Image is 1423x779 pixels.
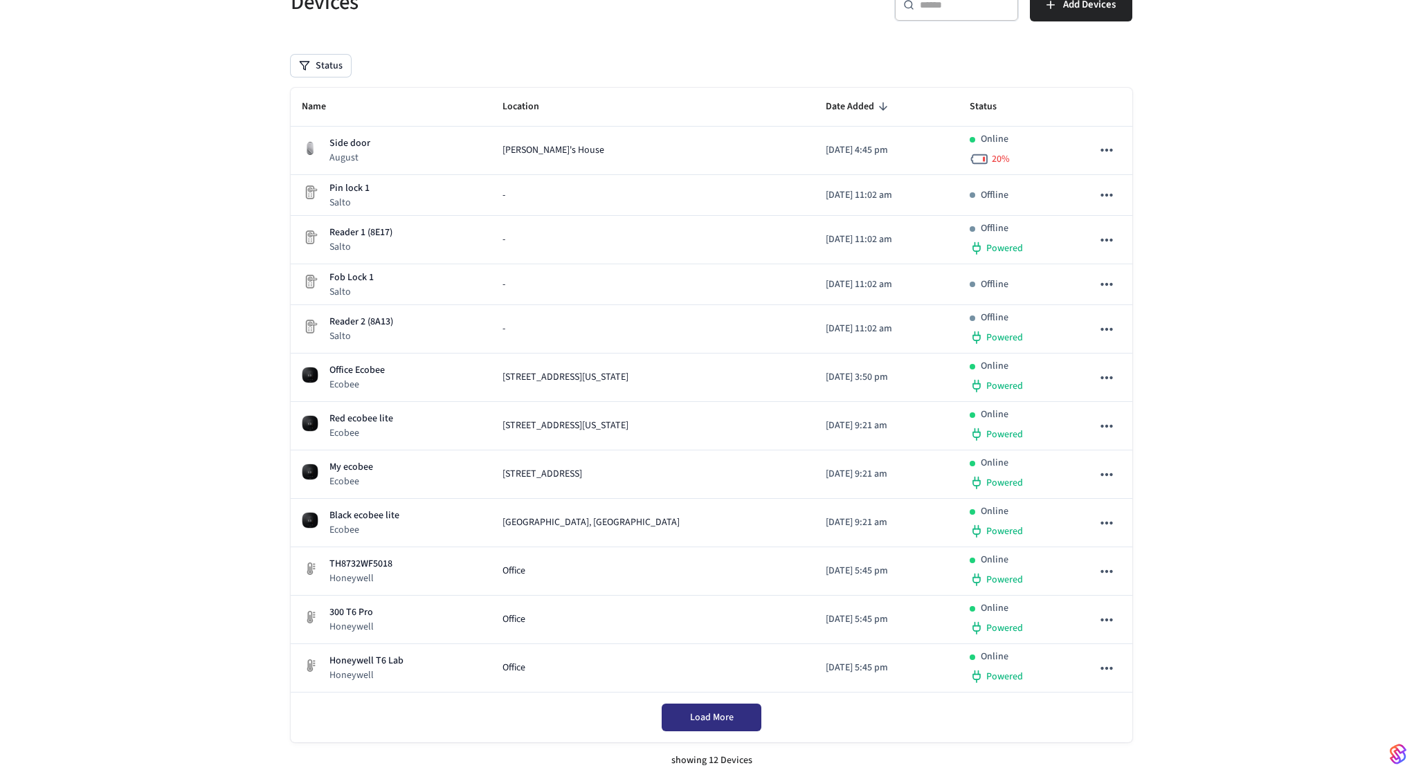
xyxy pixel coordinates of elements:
[302,229,318,246] img: Placeholder Lock Image
[826,232,948,247] p: [DATE] 11:02 am
[329,620,374,634] p: Honeywell
[329,523,399,537] p: Ecobee
[329,654,404,668] p: Honeywell T6 Lab
[302,657,318,674] img: thermostat_fallback
[981,650,1008,664] p: Online
[329,151,370,165] p: August
[302,318,318,335] img: Placeholder Lock Image
[826,661,948,675] p: [DATE] 5:45 pm
[302,464,318,480] img: ecobee_lite_3
[302,273,318,290] img: Placeholder Lock Image
[690,711,734,724] span: Load More
[826,515,948,530] p: [DATE] 9:21 am
[981,553,1008,567] p: Online
[826,143,948,158] p: [DATE] 4:45 pm
[302,512,318,529] img: ecobee_lite_3
[502,612,525,627] span: Office
[291,88,1132,693] table: sticky table
[826,564,948,578] p: [DATE] 5:45 pm
[502,564,525,578] span: Office
[986,428,1023,441] span: Powered
[981,277,1008,292] p: Offline
[302,560,318,577] img: thermostat_fallback
[329,196,370,210] p: Salto
[329,557,392,571] p: TH8732WF5018
[302,415,318,432] img: ecobee_lite_3
[986,524,1023,538] span: Powered
[329,475,373,488] p: Ecobee
[986,476,1023,490] span: Powered
[502,419,628,433] span: [STREET_ADDRESS][US_STATE]
[329,181,370,196] p: Pin lock 1
[329,460,373,475] p: My ecobee
[981,188,1008,203] p: Offline
[986,331,1023,345] span: Powered
[502,277,505,292] span: -
[302,184,318,201] img: Placeholder Lock Image
[826,467,948,482] p: [DATE] 9:21 am
[502,322,505,336] span: -
[291,55,351,77] button: Status
[502,370,628,385] span: [STREET_ADDRESS][US_STATE]
[826,370,948,385] p: [DATE] 3:50 pm
[981,359,1008,374] p: Online
[502,232,505,247] span: -
[329,426,393,440] p: Ecobee
[302,96,344,118] span: Name
[981,601,1008,616] p: Online
[302,609,318,625] img: thermostat_fallback
[502,143,604,158] span: [PERSON_NAME]'s House
[329,412,393,426] p: Red ecobee lite
[302,367,318,383] img: ecobee_lite_3
[981,456,1008,470] p: Online
[986,670,1023,684] span: Powered
[970,96,1015,118] span: Status
[329,508,399,523] p: Black ecobee lite
[291,742,1132,779] div: showing 12 Devices
[329,668,404,682] p: Honeywell
[329,329,393,343] p: Salto
[986,573,1023,587] span: Powered
[329,285,374,299] p: Salto
[329,136,370,151] p: Side door
[826,612,948,627] p: [DATE] 5:45 pm
[986,379,1023,393] span: Powered
[502,96,557,118] span: Location
[329,240,392,254] p: Salto
[981,132,1008,147] p: Online
[662,704,761,731] button: Load More
[502,188,505,203] span: -
[981,311,1008,325] p: Offline
[502,661,525,675] span: Office
[329,378,385,392] p: Ecobee
[981,407,1008,422] p: Online
[826,419,948,433] p: [DATE] 9:21 am
[329,605,374,620] p: 300 T6 Pro
[986,241,1023,255] span: Powered
[329,226,392,240] p: Reader 1 (8E17)
[826,96,892,118] span: Date Added
[981,504,1008,519] p: Online
[981,221,1008,236] p: Offline
[329,571,392,585] p: Honeywell
[826,277,948,292] p: [DATE] 11:02 am
[329,271,374,285] p: Fob Lock 1
[329,363,385,378] p: Office Ecobee
[502,467,582,482] span: [STREET_ADDRESS]
[992,152,1010,166] span: 20 %
[329,315,393,329] p: Reader 2 (8A13)
[502,515,680,530] span: [GEOGRAPHIC_DATA], [GEOGRAPHIC_DATA]
[826,188,948,203] p: [DATE] 11:02 am
[986,621,1023,635] span: Powered
[826,322,948,336] p: [DATE] 11:02 am
[1390,743,1406,765] img: SeamLogoGradient.69752ec5.svg
[302,140,318,156] img: August Wifi Smart Lock 3rd Gen, Silver, Front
